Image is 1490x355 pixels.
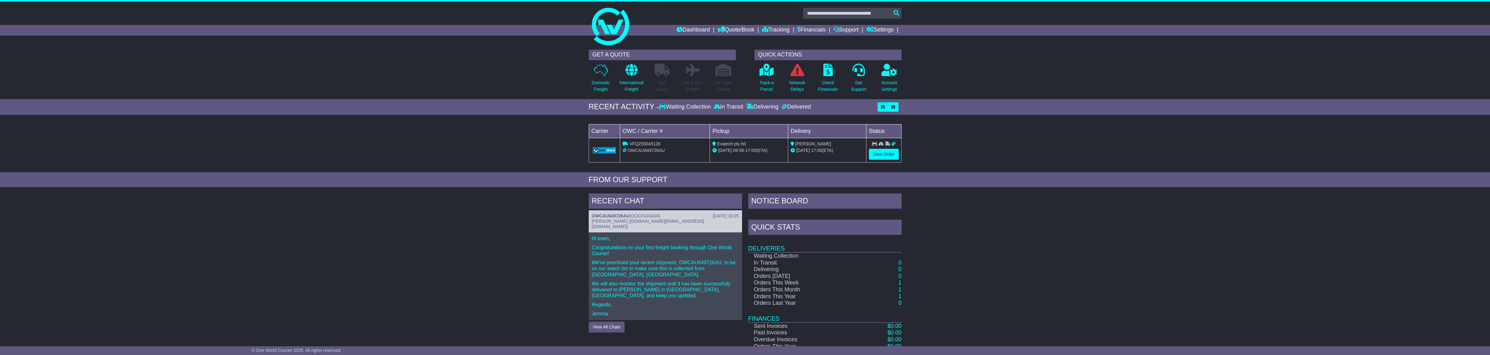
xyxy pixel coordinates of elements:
[887,343,901,349] a: $0.00
[589,124,620,138] td: Carrier
[818,80,838,93] p: Check Financials
[748,336,860,343] td: Overdue Invoices
[748,273,860,280] td: Orders [DATE]
[866,25,894,36] a: Settings
[592,213,630,218] a: OWCAU649726AU
[851,80,866,93] p: Get Support
[631,213,659,218] span: OOCFGKADA
[869,149,899,160] a: View Order
[592,213,739,219] div: ( )
[659,104,712,110] div: Waiting Collection
[850,63,866,96] a: GetSupport
[589,175,902,184] div: FROM OUR SUPPORT
[748,260,860,266] td: In Transit
[589,193,742,210] div: RECENT CHAT
[898,273,901,279] a: 0
[789,80,805,93] p: Network Delays
[791,147,864,154] div: (ETA)
[717,141,746,146] span: Evatech pty ltd
[733,148,744,153] span: 09:58
[717,25,754,36] a: Quote/Book
[890,343,901,349] span: 0.00
[898,286,901,293] a: 1
[589,322,625,333] button: View All Chats
[593,147,616,153] img: GetCarrierServiceLogo
[715,80,732,93] p: Air / Sea Depot
[589,50,736,60] div: GET A QUOTE
[592,260,739,278] p: We've prioritised your recent shipment, OWCAU649726AU, to be on our watch list to make sure this ...
[620,124,710,138] td: OWC / Carrier #
[589,102,659,111] div: RECENT ACTIVITY -
[592,219,704,229] span: [PERSON_NAME] ([DOMAIN_NAME][EMAIL_ADDRESS][DOMAIN_NAME])
[592,281,739,299] p: We will also monitor the shipment until it has been successfully delivered to [PERSON_NAME] in [G...
[745,104,780,110] div: Delivering
[759,80,774,93] p: Track a Parcel
[890,329,901,336] span: 0.00
[881,63,898,96] a: AccountSettings
[677,25,710,36] a: Dashboard
[629,141,660,146] span: VFQZ50045126
[654,80,670,93] p: Full Loads
[684,80,702,93] p: Air & Sea Freight
[710,124,788,138] td: Pickup
[762,25,789,36] a: Tracking
[833,25,859,36] a: Support
[592,311,739,317] p: Jemma
[887,329,901,336] a: $0.00
[627,148,665,153] span: OWCAU649726AU
[887,336,901,343] a: $0.00
[890,323,901,329] span: 0.00
[796,148,810,153] span: [DATE]
[592,236,739,241] p: Hi team,
[592,80,610,93] p: Domestic Freight
[748,280,860,286] td: Orders This Week
[592,245,739,256] p: Congratulations on your first freight booking through One World Courier!
[748,252,860,260] td: Waiting Collection
[797,25,826,36] a: Financials
[748,300,860,307] td: Orders Last Year
[252,348,342,353] span: © One World Courier 2025. All rights reserved.
[748,220,902,236] div: Quick Stats
[881,80,897,93] p: Account Settings
[818,63,838,96] a: CheckFinancials
[620,80,644,93] p: International Freight
[759,63,774,96] a: Track aParcel
[712,104,745,110] div: In Transit
[866,124,901,138] td: Status
[748,307,902,323] td: Finances
[712,147,785,154] div: - (ETA)
[811,148,822,153] span: 17:00
[748,236,902,252] td: Deliveries
[591,63,610,96] a: DomesticFreight
[748,329,860,336] td: Paid Invoices
[890,336,901,343] span: 0.00
[898,260,901,266] a: 0
[748,343,860,350] td: Orders This Year
[748,193,902,210] div: NOTICE BOARD
[788,124,866,138] td: Delivery
[713,213,739,219] div: [DATE] 10:25
[592,302,739,308] p: Regards,
[748,286,860,293] td: Orders This Month
[745,148,756,153] span: 17:00
[619,63,644,96] a: InternationalFreight
[748,323,860,330] td: Sent Invoices
[718,148,732,153] span: [DATE]
[755,50,902,60] div: QUICK ACTIONS
[748,266,860,273] td: Delivering
[795,141,831,146] span: [PERSON_NAME]
[789,63,805,96] a: NetworkDelays
[748,293,860,300] td: Orders This Year
[898,280,901,286] a: 1
[898,293,901,299] a: 1
[887,323,901,329] a: $0.00
[780,104,811,110] div: Delivered
[898,300,901,306] a: 0
[898,266,901,272] a: 0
